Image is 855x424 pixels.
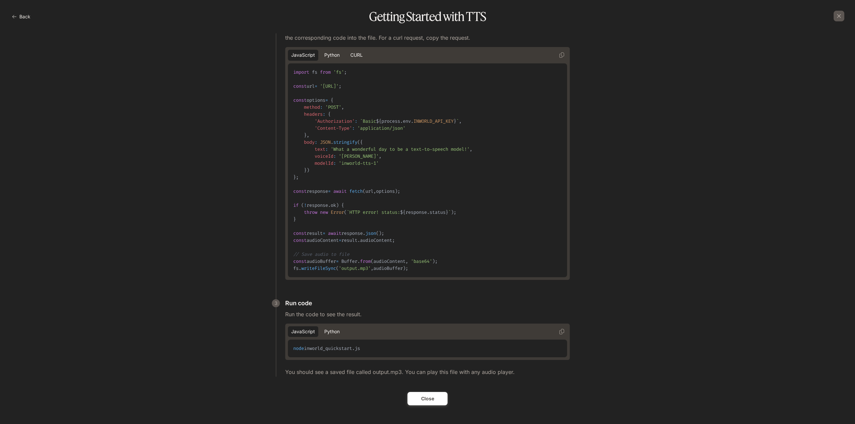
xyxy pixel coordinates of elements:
span: . [299,265,301,272]
span: Basic [363,118,376,124]
span: } [304,167,307,173]
span: 'What a wonderful day to be a text-to-speech model!' [331,146,470,152]
span: { [328,111,331,117]
span: JSON [320,139,331,145]
span: . [411,118,413,124]
span: ( [344,209,347,216]
span: : [333,153,336,159]
span: const [293,97,307,103]
span: fetch [349,188,363,194]
p: For Python or JavaScript, create a new file called or . Copy the corresponding code into the file... [285,26,570,42]
span: ` [448,209,451,216]
span: ; [405,265,408,272]
button: Copy [556,326,567,337]
span: headers [304,111,323,117]
span: method [304,104,320,110]
span: = [323,230,325,237]
span: ) [451,209,454,216]
button: Python [321,326,343,337]
span: url [365,188,373,194]
button: Close [407,392,448,405]
span: await [333,188,347,194]
span: . [331,139,333,145]
span: status [430,209,446,216]
span: ( [376,230,379,237]
span: fs [293,265,299,272]
span: from [360,258,371,265]
span: ! [304,202,307,208]
span: '[URL]' [320,83,339,89]
span: , [371,265,373,272]
span: ( [363,188,365,194]
span: ( [371,258,373,265]
button: JavaScript [288,50,318,61]
span: ` [360,118,363,124]
span: } [446,209,448,216]
span: ) [395,188,397,194]
span: writeFileSync [301,265,336,272]
span: ; [296,174,299,180]
span: ${ [400,209,405,216]
span: modelId [315,160,333,166]
h1: Getting Started with TTS [11,11,844,23]
p: You should see a saved file called output.mp3. You can play this file with any audio player. [285,368,570,376]
span: audioContent [373,258,405,265]
span: = [336,258,339,265]
span: 'fs' [333,69,344,75]
span: if [293,202,299,208]
span: ${ [376,118,381,124]
span: ok [331,202,336,208]
span: : [333,160,336,166]
span: response [307,188,328,194]
span: = [315,83,317,89]
span: . [400,118,403,124]
span: body [304,139,315,145]
span: } [454,118,456,124]
span: , [373,188,376,194]
span: response [307,202,328,208]
span: audioBuffer [307,258,336,265]
span: result [341,237,357,244]
span: 'base64' [411,258,432,265]
span: = [339,237,341,244]
span: , [307,132,309,138]
span: ) [336,202,339,208]
span: stringify [333,139,357,145]
span: ` [347,209,349,216]
span: { [331,97,333,103]
span: ; [392,237,395,244]
span: Buffer [341,258,357,265]
span: new [320,209,328,216]
span: // Save audio to file [293,251,349,258]
span: json [365,230,376,237]
span: ; [397,188,400,194]
span: fs [312,69,317,75]
span: HTTP error! status: [349,209,400,216]
span: { [360,139,363,145]
span: const [293,237,307,244]
span: 'output.mp3' [339,265,371,272]
span: inworld_quickstart.js [304,345,360,352]
span: response [405,209,427,216]
span: , [405,258,408,265]
span: } [304,132,307,138]
span: , [341,104,344,110]
span: const [293,258,307,265]
span: INWORLD_API_KEY [413,118,454,124]
span: await [328,230,341,237]
p: Run the code to see the result. [285,310,570,318]
span: ; [381,230,384,237]
span: : [323,111,325,117]
span: audioContent [307,237,339,244]
span: ) [403,265,405,272]
span: ; [344,69,347,75]
button: Back [11,10,33,23]
span: options [307,97,325,103]
button: JavaScript [288,326,318,337]
span: from [320,69,331,75]
span: : [320,104,323,110]
span: 'inworld-tts-1' [339,160,379,166]
span: const [293,188,307,194]
span: ( [357,139,360,145]
span: const [293,83,307,89]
